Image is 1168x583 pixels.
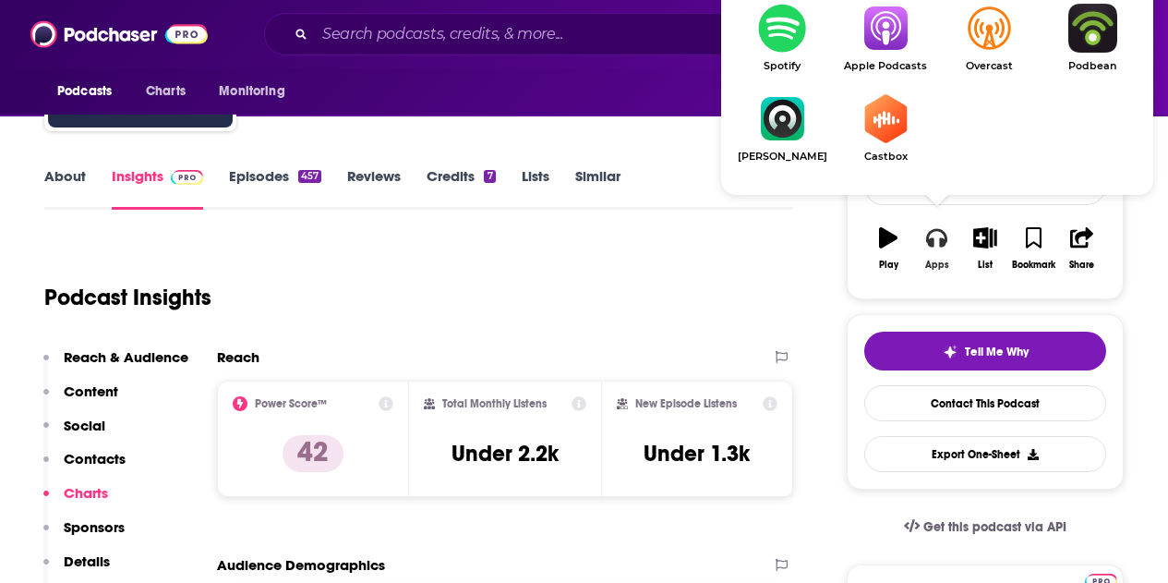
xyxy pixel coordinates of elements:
[43,518,125,553] button: Sponsors
[730,4,834,72] a: SpotifySpotify
[44,167,86,210] a: About
[730,60,834,72] span: Spotify
[864,215,912,282] button: Play
[146,79,186,104] span: Charts
[834,94,937,163] a: CastboxCastbox
[30,17,208,52] img: Podchaser - Follow, Share and Rate Podcasts
[43,348,188,383] button: Reach & Audience
[1041,4,1144,72] a: PodbeanPodbean
[217,556,385,574] h2: Audience Demographics
[1009,215,1057,282] button: Bookmark
[834,151,937,163] span: Castbox
[57,79,112,104] span: Podcasts
[937,60,1041,72] span: Overcast
[834,60,937,72] span: Apple Podcasts
[965,345,1029,359] span: Tell Me Why
[112,167,203,210] a: InsightsPodchaser Pro
[43,450,126,484] button: Contacts
[864,332,1106,370] button: tell me why sparkleTell Me Why
[427,167,495,210] a: Credits7
[635,397,737,410] h2: New Episode Listens
[43,383,118,417] button: Content
[925,260,949,271] div: Apps
[879,260,898,271] div: Play
[219,79,284,104] span: Monitoring
[44,284,211,311] h1: Podcast Insights
[171,170,203,185] img: Podchaser Pro
[229,167,321,210] a: Episodes457
[43,484,108,518] button: Charts
[1041,60,1144,72] span: Podbean
[206,74,308,109] button: open menu
[730,151,834,163] span: [PERSON_NAME]
[1069,260,1094,271] div: Share
[978,260,993,271] div: List
[43,417,105,451] button: Social
[864,385,1106,421] a: Contact This Podcast
[452,440,559,468] h3: Under 2.2k
[347,167,401,210] a: Reviews
[1012,260,1055,271] div: Bookmark
[923,519,1066,535] span: Get this podcast via API
[730,94,834,163] a: Castro[PERSON_NAME]
[283,435,343,472] p: 42
[134,74,197,109] a: Charts
[484,170,495,183] div: 7
[64,417,105,434] p: Social
[64,450,126,468] p: Contacts
[912,215,960,282] button: Apps
[1058,215,1106,282] button: Share
[217,348,259,366] h2: Reach
[575,167,620,210] a: Similar
[255,397,327,410] h2: Power Score™
[943,345,957,359] img: tell me why sparkle
[644,440,750,468] h3: Under 1.3k
[64,348,188,366] p: Reach & Audience
[64,518,125,536] p: Sponsors
[44,74,136,109] button: open menu
[834,4,937,72] a: Apple PodcastsApple Podcasts
[298,170,321,183] div: 457
[961,215,1009,282] button: List
[315,19,791,49] input: Search podcasts, credits, & more...
[522,167,549,210] a: Lists
[864,436,1106,472] button: Export One-Sheet
[889,504,1081,550] a: Get this podcast via API
[442,397,547,410] h2: Total Monthly Listens
[264,13,958,55] div: Search podcasts, credits, & more...
[937,4,1041,72] a: OvercastOvercast
[64,383,118,400] p: Content
[64,553,110,570] p: Details
[64,484,108,502] p: Charts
